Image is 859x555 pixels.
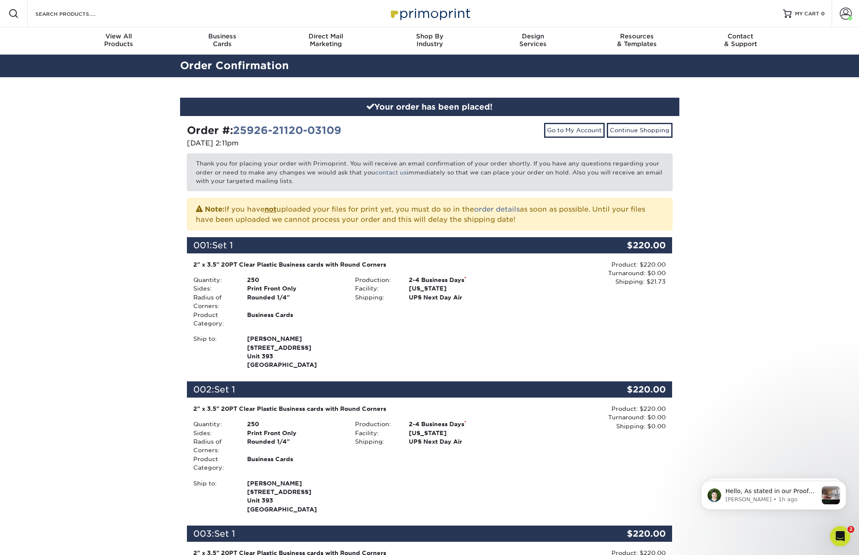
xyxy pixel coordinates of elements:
strong: Order #: [187,124,341,137]
div: Ship to: [187,479,241,514]
iframe: Intercom live chat [830,526,850,546]
span: [STREET_ADDRESS] [247,343,342,352]
p: [DATE] 2:11pm [187,138,423,148]
div: $220.00 [591,526,673,542]
strong: [GEOGRAPHIC_DATA] [247,334,342,368]
input: SEARCH PRODUCTS..... [35,9,118,19]
div: 2" x 3.5" 20PT Clear Plastic Business cards with Round Corners [193,404,504,413]
div: Product: $220.00 Turnaround: $0.00 Shipping: $21.73 [510,260,666,286]
h2: Order Confirmation [174,58,686,74]
div: Rounded 1/4" [241,437,349,455]
div: $220.00 [591,237,673,253]
strong: [GEOGRAPHIC_DATA] [247,479,342,513]
span: MY CART [795,10,819,17]
div: Facility: [349,429,402,437]
div: 001: [187,237,591,253]
div: 2-4 Business Days [402,420,510,428]
div: [US_STATE] [402,429,510,437]
div: UPS Next Day Air [402,437,510,446]
span: Design [481,32,585,40]
div: Quantity: [187,276,241,284]
span: Shop By [378,32,481,40]
a: 25926-21120-03109 [233,124,341,137]
span: [PERSON_NAME] [247,479,342,488]
span: 2 [847,526,854,533]
div: Rounded 1/4" [241,293,349,311]
div: Services [481,32,585,48]
span: View All [67,32,171,40]
div: Radius of Corners: [187,437,241,455]
div: Quantity: [187,420,241,428]
div: Product Category: [187,455,241,472]
span: Hello, As stated in our Proof email, we have attached a mockup of your file on our Clear stock. P... [37,24,126,124]
div: Facility: [349,284,402,293]
span: [PERSON_NAME] [247,334,342,343]
div: 003: [187,526,591,542]
div: Cards [170,32,274,48]
a: Resources& Templates [585,27,689,55]
span: Unit 393 [247,496,342,505]
div: Products [67,32,171,48]
div: Business Cards [241,311,349,328]
img: Primoprint [387,4,472,23]
div: & Templates [585,32,689,48]
p: If you have uploaded your files for print yet, you must do so in the as soon as possible. Until y... [196,203,664,225]
div: Your order has been placed! [180,98,679,116]
div: 002: [187,381,591,398]
a: contact us [375,169,407,176]
p: Thank you for placing your order with Primoprint. You will receive an email confirmation of your ... [187,154,673,191]
div: Print Front Only [241,429,349,437]
div: Print Front Only [241,284,349,293]
span: Resources [585,32,689,40]
div: Production: [349,420,402,428]
div: Sides: [187,429,241,437]
div: Production: [349,276,402,284]
div: & Support [689,32,792,48]
div: Industry [378,32,481,48]
span: Set 1 [212,240,233,250]
a: BusinessCards [170,27,274,55]
div: Sides: [187,284,241,293]
div: Product: $220.00 Turnaround: $0.00 Shipping: $0.00 [510,404,666,430]
span: Set 1 [214,529,235,539]
p: Message from Matthew, sent 1h ago [37,32,129,40]
div: Radius of Corners: [187,293,241,311]
span: Unit 393 [247,352,342,360]
div: Ship to: [187,334,241,369]
div: Shipping: [349,293,402,302]
div: 250 [241,420,349,428]
span: Contact [689,32,792,40]
a: order details [474,205,520,213]
span: [STREET_ADDRESS] [247,488,342,496]
a: Continue Shopping [607,123,673,137]
span: Business [170,32,274,40]
div: Product Category: [187,311,241,328]
div: $220.00 [591,381,673,398]
a: Direct MailMarketing [274,27,378,55]
a: Shop ByIndustry [378,27,481,55]
div: 2-4 Business Days [402,276,510,284]
a: DesignServices [481,27,585,55]
span: Set 1 [214,384,235,395]
a: Go to My Account [544,123,605,137]
div: UPS Next Day Air [402,293,510,302]
strong: Note: [205,205,224,213]
div: Shipping: [349,437,402,446]
div: [US_STATE] [402,284,510,293]
div: 2" x 3.5" 20PT Clear Plastic Business cards with Round Corners [193,260,504,269]
span: 0 [821,11,825,17]
span: Direct Mail [274,32,378,40]
div: Business Cards [241,455,349,472]
div: 250 [241,276,349,284]
iframe: Intercom notifications message [688,464,859,523]
a: Contact& Support [689,27,792,55]
div: Marketing [274,32,378,48]
a: View AllProducts [67,27,171,55]
b: not [265,205,277,213]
